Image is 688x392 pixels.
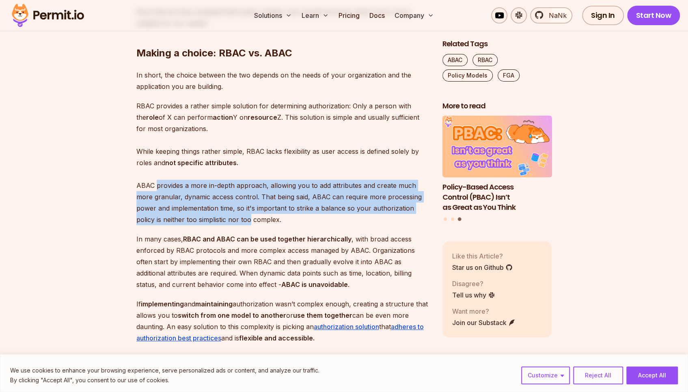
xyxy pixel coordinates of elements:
strong: switch from one model to another [178,311,286,319]
span: NaNk [544,11,567,20]
a: ABAC [442,54,468,66]
strong: RBAC and ABAC can be used together hierarchically [183,235,352,243]
button: Customize [521,366,570,384]
button: Go to slide 2 [451,218,454,221]
p: Disagree? [452,279,495,289]
img: Policy-Based Access Control (PBAC) Isn’t as Great as You Think [442,116,552,178]
strong: ABAC is unavoidable [281,280,348,289]
p: Want more? [452,306,515,316]
p: RBAC provides a rather simple solution for determining authorization: Only a person with the of X... [136,100,429,225]
strong: action [213,113,233,121]
h2: Related Tags [442,39,552,49]
button: Reject All [573,366,623,384]
strong: resource [248,113,277,121]
button: Learn [298,7,332,24]
div: Posts [442,116,552,222]
h2: More to read [442,101,552,111]
p: By clicking "Accept All", you consent to our use of cookies. [10,375,319,385]
p: Like this Article? [452,251,513,261]
p: We use cookies to enhance your browsing experience, serve personalized ads or content, and analyz... [10,366,319,375]
a: authorization solution [314,323,379,331]
a: Pricing [335,7,363,24]
a: Docs [366,7,388,24]
p: If and authorization wasn’t complex enough, creating a structure that allows you to or can be eve... [136,298,429,344]
a: Sign In [582,6,624,25]
p: In short, the choice between the two depends on the needs of your organization and the applicatio... [136,69,429,92]
strong: maintaining [195,300,233,308]
a: Tell us why [452,290,495,300]
button: Go to slide 3 [458,218,462,221]
img: Permit logo [8,2,88,29]
h2: Scalable Implementation [136,329,429,375]
h3: Policy-Based Access Control (PBAC) Isn’t as Great as You Think [442,182,552,212]
a: NaNk [530,7,572,24]
a: Start Now [627,6,680,25]
strong: implementing [141,300,184,308]
strong: role [146,113,159,121]
strong: not specific attributes. [165,159,238,167]
p: In many cases, , with broad access enforced by RBAC protocols and more complex access managed by ... [136,233,429,290]
a: Star us on Github [452,263,513,272]
button: Accept All [626,366,678,384]
button: Solutions [251,7,295,24]
li: 3 of 3 [442,116,552,213]
strong: use them together [293,311,352,319]
a: Policy Models [442,69,493,82]
a: FGA [498,69,520,82]
strong: flexible and accessible. [239,334,315,342]
a: Join our Substack [452,318,515,327]
h2: Making a choice: RBAC vs. ABAC [136,14,429,60]
a: RBAC [472,54,498,66]
button: Go to slide 1 [444,218,447,221]
button: Company [391,7,437,24]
